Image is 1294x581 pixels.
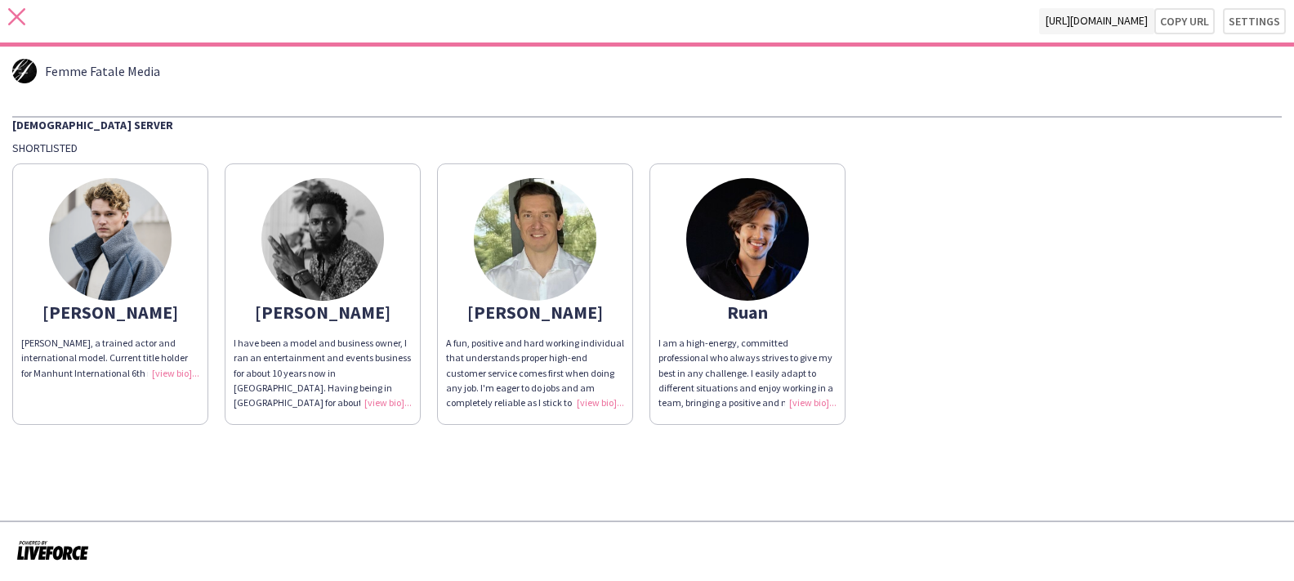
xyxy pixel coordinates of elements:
span: Femme Fatale Media [45,64,160,78]
div: [DEMOGRAPHIC_DATA] Server [12,116,1282,132]
img: thumb-a1540bf5-962d-43fd-a10b-07bc23b5d88f.jpg [261,178,384,301]
img: thumb-38a74bb0-8a92-4030-b0d3-fed149d702fd.png [49,178,172,301]
div: [PERSON_NAME] [446,305,624,320]
span: [URL][DOMAIN_NAME] [1039,8,1154,34]
img: thumb-671868e88b9ab.jpeg [686,178,809,301]
div: Shortlisted [12,141,1282,155]
div: [PERSON_NAME] [21,305,199,320]
button: Copy url [1154,8,1215,34]
button: Settings [1223,8,1286,34]
img: thumb-8c76d895-ef4e-4f6e-8185-2e60376191cb.jpg [474,178,596,301]
div: Ruan [658,305,837,320]
div: I am a high-energy, committed professional who always strives to give my best in any challenge. I... [658,336,837,410]
img: thumb-5d261e8036265.jpg [12,59,37,83]
div: A fun, positive and hard working individual that understands proper high-end customer service com... [446,336,624,410]
div: [PERSON_NAME] [234,305,412,320]
img: Powered by Liveforce [16,539,89,561]
div: I have been a model and business owner, I ran an entertainment and events business for about 10 y... [234,336,412,410]
div: [PERSON_NAME], a trained actor and international model. Current title holder for Manhunt Internat... [21,336,199,381]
